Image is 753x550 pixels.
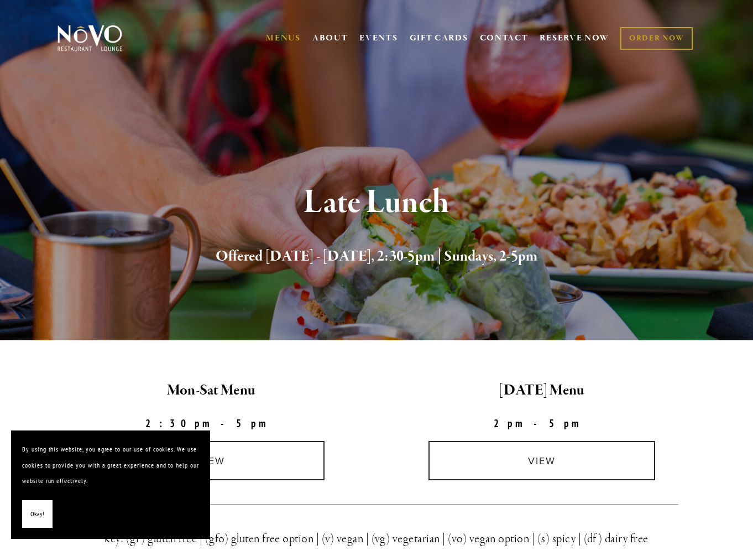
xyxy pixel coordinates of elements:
[55,379,367,402] h2: Mon-Sat Menu
[145,417,277,430] strong: 2:30pm-5pm
[428,441,655,480] a: view
[312,33,348,44] a: ABOUT
[410,28,468,49] a: GIFT CARDS
[22,500,53,528] button: Okay!
[98,441,325,480] a: view
[30,506,44,522] span: Okay!
[620,27,693,50] a: ORDER NOW
[75,529,678,549] h3: key: (gf) gluten free | (gfo) gluten free option | (v) vegan | (vg) vegetarian | (vo) vegan optio...
[75,185,678,221] h1: Late Lunch
[22,442,199,489] p: By using this website, you agree to our use of cookies. We use cookies to provide you with a grea...
[11,430,210,539] section: Cookie banner
[75,245,678,268] h2: Offered [DATE] - [DATE], 2:30-5pm | Sundays, 2-5pm
[480,28,529,49] a: CONTACT
[494,417,590,430] strong: 2pm-5pm
[359,33,398,44] a: EVENTS
[266,33,301,44] a: MENUS
[55,24,124,52] img: Novo Restaurant &amp; Lounge
[386,379,698,402] h2: [DATE] Menu
[540,28,609,49] a: RESERVE NOW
